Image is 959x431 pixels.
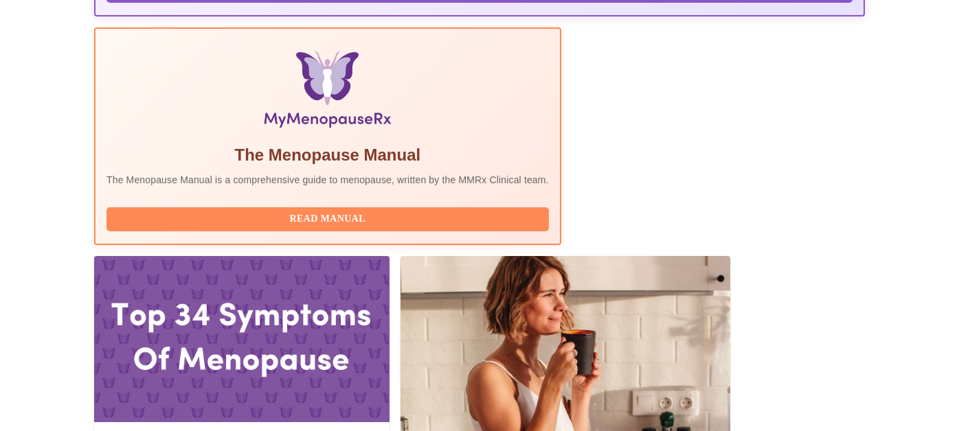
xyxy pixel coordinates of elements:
[106,207,549,231] button: Read Manual
[106,144,549,166] h5: The Menopause Manual
[106,212,552,224] a: Read Manual
[177,51,478,133] img: Menopause Manual
[120,211,535,228] span: Read Manual
[106,173,549,187] p: The Menopause Manual is a comprehensive guide to menopause, written by the MMRx Clinical team.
